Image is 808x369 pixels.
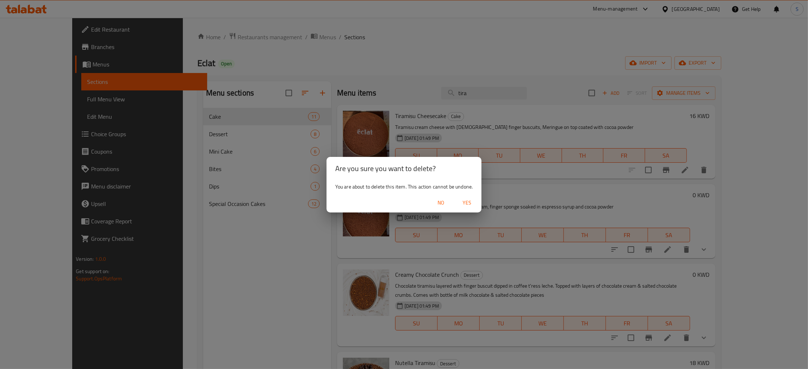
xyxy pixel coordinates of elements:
button: No [429,196,452,210]
div: You are about to delete this item. This action cannot be undone. [327,180,482,193]
button: Yes [455,196,479,210]
span: No [432,198,450,207]
span: Yes [458,198,476,207]
h2: Are you sure you want to delete? [335,163,473,174]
